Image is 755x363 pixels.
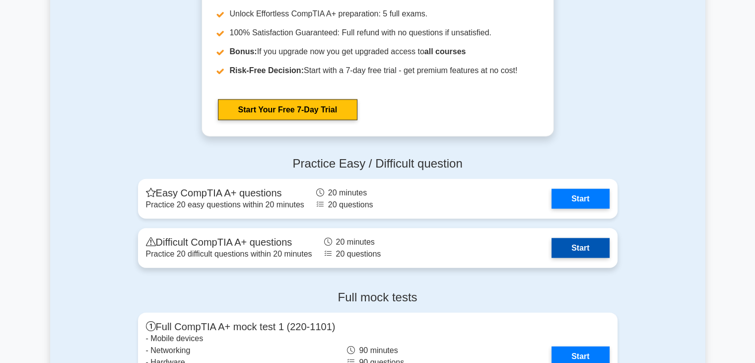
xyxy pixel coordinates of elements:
[218,99,357,120] a: Start Your Free 7-Day Trial
[138,157,618,171] h4: Practice Easy / Difficult question
[551,189,609,209] a: Start
[138,290,618,305] h4: Full mock tests
[551,238,609,258] a: Start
